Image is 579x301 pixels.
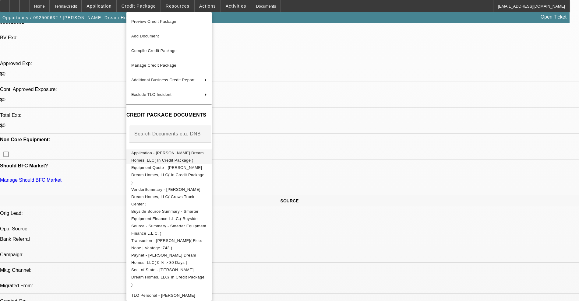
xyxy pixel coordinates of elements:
[131,19,176,24] span: Preview Credit Package
[126,266,212,288] button: Sec. of State - Bush Dream Homes, LLC( In Credit Package )
[126,164,212,186] button: Equipment Quote - Bush Dream Homes, LLC( In Credit Package )
[131,92,171,97] span: Exclude TLO Incident
[126,111,212,119] h4: CREDIT PACKAGE DOCUMENTS
[134,131,201,136] mat-label: Search Documents e.g. DNB
[131,63,176,68] span: Manage Credit Package
[131,253,196,265] span: Paynet - [PERSON_NAME] Dream Homes, LLC( 0 % > 30 Days )
[126,252,212,266] button: Paynet - Bush Dream Homes, LLC( 0 % > 30 Days )
[131,78,195,82] span: Additional Business Credit Report
[126,149,212,164] button: Application - Bush Dream Homes, LLC( In Credit Package )
[131,209,207,236] span: Buyside Source Summary - Smarter Equipment Finance L.L.C.( Buyside Source - Summary - Smarter Equ...
[131,48,177,53] span: Compile Credit Package
[126,186,212,208] button: VendorSummary - Bush Dream Homes, LLC( Crows Truck Center )
[126,237,212,252] button: Transunion - Bush, Antonnio( Fico: None | Vantage :743 )
[131,34,159,38] span: Add Document
[131,165,204,184] span: Equipment Quote - [PERSON_NAME] Dream Homes, LLC( In Credit Package )
[126,208,212,237] button: Buyside Source Summary - Smarter Equipment Finance L.L.C.( Buyside Source - Summary - Smarter Equ...
[131,187,200,206] span: VendorSummary - [PERSON_NAME] Dream Homes, LLC( Crows Truck Center )
[131,268,204,287] span: Sec. of State - [PERSON_NAME] Dream Homes, LLC( In Credit Package )
[131,293,195,298] span: TLO Personal - [PERSON_NAME]
[131,151,204,163] span: Application - [PERSON_NAME] Dream Homes, LLC( In Credit Package )
[131,238,202,250] span: Transunion - [PERSON_NAME]( Fico: None | Vantage :743 )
